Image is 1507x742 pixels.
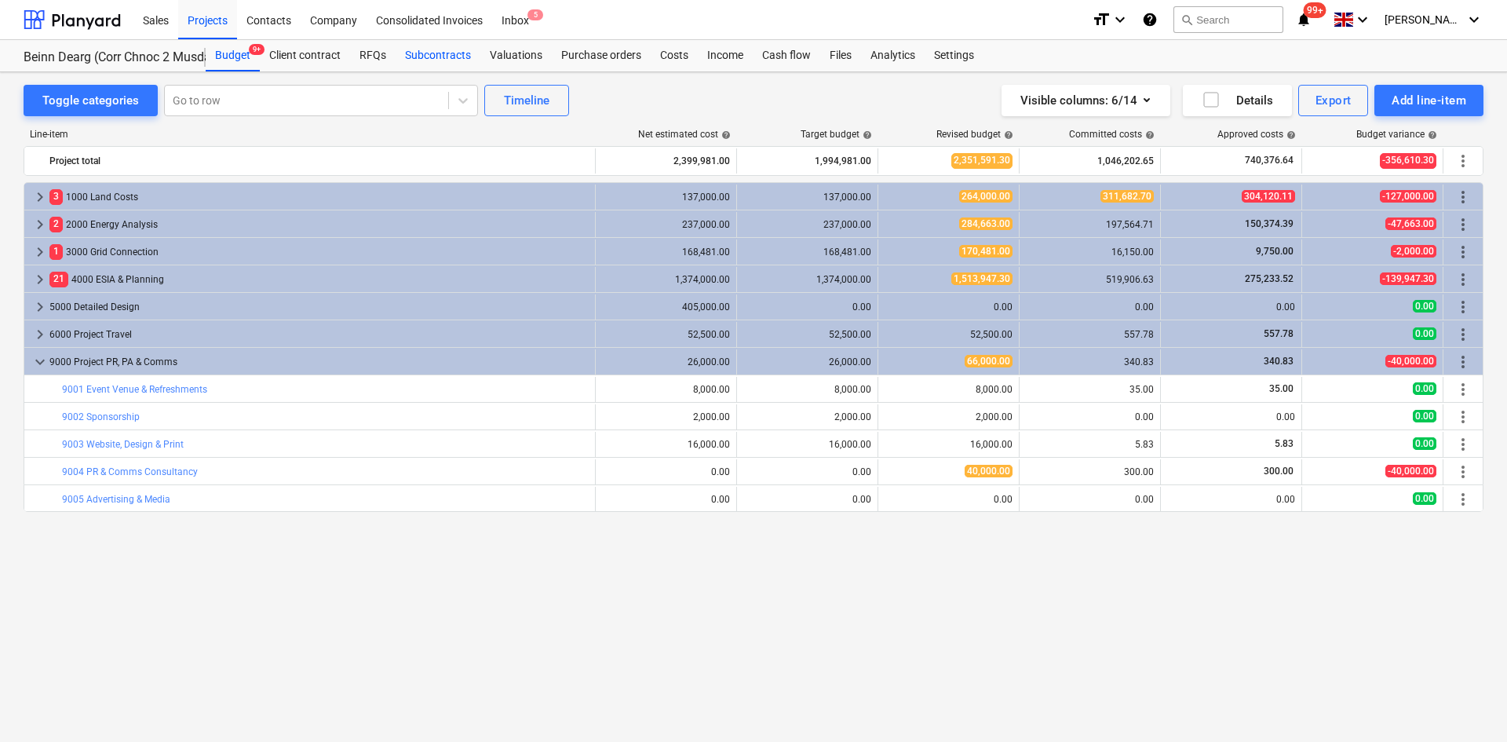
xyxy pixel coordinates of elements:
[885,494,1013,505] div: 0.00
[1268,383,1295,394] span: 35.00
[350,40,396,71] a: RFQs
[925,40,983,71] div: Settings
[480,40,552,71] div: Valuations
[861,40,925,71] a: Analytics
[1454,462,1472,481] span: More actions
[62,494,170,505] a: 9005 Advertising & Media
[1092,10,1111,29] i: format_size
[1413,382,1436,395] span: 0.00
[1454,298,1472,316] span: More actions
[1392,90,1466,111] div: Add line-item
[49,294,589,320] div: 5000 Detailed Design
[49,244,63,259] span: 1
[24,85,158,116] button: Toggle categories
[1026,411,1154,422] div: 0.00
[1243,154,1295,167] span: 740,376.64
[602,439,730,450] div: 16,000.00
[484,85,569,116] button: Timeline
[1374,85,1483,116] button: Add line-item
[743,274,871,285] div: 1,374,000.00
[1454,490,1472,509] span: More actions
[1413,410,1436,422] span: 0.00
[1298,85,1369,116] button: Export
[1296,10,1312,29] i: notifications
[31,298,49,316] span: keyboard_arrow_right
[602,329,730,340] div: 52,500.00
[801,129,872,140] div: Target budget
[1026,466,1154,477] div: 300.00
[1002,85,1170,116] button: Visible columns:6/14
[1385,13,1463,26] span: [PERSON_NAME]
[602,192,730,203] div: 137,000.00
[951,153,1013,168] span: 2,351,591.30
[1026,247,1154,258] div: 16,150.00
[1026,384,1154,395] div: 35.00
[31,243,49,261] span: keyboard_arrow_right
[1454,243,1472,261] span: More actions
[1353,10,1372,29] i: keyboard_arrow_down
[1026,329,1154,340] div: 557.78
[396,40,480,71] a: Subcontracts
[743,329,871,340] div: 52,500.00
[1167,411,1295,422] div: 0.00
[1026,439,1154,450] div: 5.83
[718,130,731,140] span: help
[965,355,1013,367] span: 66,000.00
[743,302,871,313] div: 0.00
[743,466,871,477] div: 0.00
[959,190,1013,203] span: 264,000.00
[885,439,1013,450] div: 16,000.00
[504,90,549,111] div: Timeline
[1429,667,1507,742] iframe: Chat Widget
[1142,10,1158,29] i: Knowledge base
[743,494,871,505] div: 0.00
[1026,148,1154,174] div: 1,046,202.65
[1142,130,1155,140] span: help
[743,148,871,174] div: 1,994,981.00
[1454,270,1472,289] span: More actions
[62,466,198,477] a: 9004 PR & Comms Consultancy
[24,129,597,140] div: Line-item
[1454,353,1472,371] span: More actions
[1385,465,1436,477] span: -40,000.00
[206,40,260,71] a: Budget9+
[1465,10,1483,29] i: keyboard_arrow_down
[552,40,651,71] a: Purchase orders
[1242,190,1295,203] span: 304,120.11
[1217,129,1296,140] div: Approved costs
[1167,302,1295,313] div: 0.00
[1273,438,1295,449] span: 5.83
[743,192,871,203] div: 137,000.00
[602,274,730,285] div: 1,374,000.00
[49,322,589,347] div: 6000 Project Travel
[62,384,207,395] a: 9001 Event Venue & Refreshments
[49,217,63,232] span: 2
[1454,435,1472,454] span: More actions
[1001,130,1013,140] span: help
[49,239,589,265] div: 3000 Grid Connection
[1385,217,1436,230] span: -47,663.00
[1243,218,1295,229] span: 150,374.39
[753,40,820,71] a: Cash flow
[1413,492,1436,505] span: 0.00
[959,245,1013,258] span: 170,481.00
[698,40,753,71] a: Income
[1180,13,1193,26] span: search
[743,247,871,258] div: 168,481.00
[1356,129,1437,140] div: Budget variance
[1100,190,1154,203] span: 311,682.70
[885,329,1013,340] div: 52,500.00
[1454,215,1472,234] span: More actions
[820,40,861,71] div: Files
[859,130,872,140] span: help
[42,90,139,111] div: Toggle categories
[1111,10,1129,29] i: keyboard_arrow_down
[62,439,184,450] a: 9003 Website, Design & Print
[1304,2,1326,18] span: 99+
